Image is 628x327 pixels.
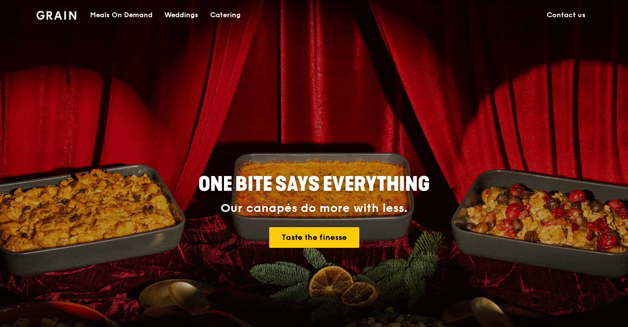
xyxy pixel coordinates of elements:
span: ONE BITE SAYS EVERYTHING [198,173,430,196]
a: Taste the finesse [269,227,359,248]
a: Weddings [158,0,204,30]
div: Catering [210,0,241,30]
div: Weddings [164,0,198,30]
a: Contact us [541,0,592,30]
a: Catering [204,0,247,30]
div: Meals On Demand [90,0,153,30]
img: Grain [36,11,76,20]
div: Our canapés do more with less. [137,202,491,215]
